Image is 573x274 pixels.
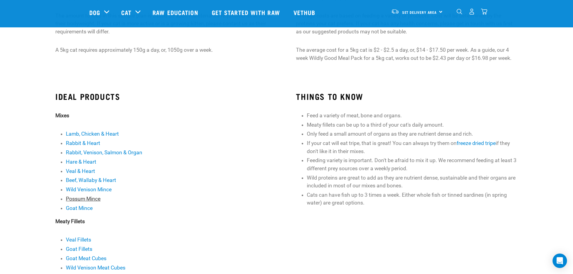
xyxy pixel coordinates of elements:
li: Cats can have fish up to 3 times a week. Either whole fish or tinned sardines (in spring water) a... [307,191,518,207]
img: home-icon@2x.png [481,8,487,15]
a: Veal Fillets [66,237,91,243]
a: Raw Education [146,0,205,24]
a: Goat Fillets [66,246,92,252]
li: Feeding variety is important. Don't be afraid to mix it up. We recommend feeding at least 3 diffe... [307,156,518,172]
img: home-icon-1@2x.png [457,9,462,14]
p: The average cost for a 5kg cat is $2 - $2.5 a day, or, $14 - $17.50 per week. As a guide, our 4 w... [296,46,517,62]
h3: IDEAL PRODUCTS [55,92,277,101]
strong: Mixes [55,112,69,119]
a: Get started with Raw [206,0,288,24]
li: Wild proteins are great to add as they are nutrient dense, sustainable and their organs are inclu... [307,174,518,190]
li: Meaty fillets can be up to a third of your cat's daily amount. [307,121,518,129]
span: Set Delivery Area [402,11,437,13]
a: Wild Venison Mince [66,186,112,192]
a: Wild Venison Meat Cubes [66,265,125,271]
a: Goat Mince [66,205,93,211]
a: Lamb, Chicken & Heart [66,131,119,137]
li: Feed a variety of meat, bone and organs. [307,112,518,119]
a: Veal & Heart [66,168,95,174]
a: freeze dried tripe [457,140,496,146]
li: Only feed a small amount of organs as they are nutrient dense and rich. [307,130,518,138]
strong: Meaty Fillets [55,218,85,224]
div: Open Intercom Messenger [553,254,567,268]
li: If your cat will eat tripe, that is great! You can always try them on if they don't like it in th... [307,139,518,155]
a: Rabbit, Venison, Salmon & Organ [66,149,142,155]
a: Goat Meat Cubes [66,255,106,261]
a: Vethub [288,0,323,24]
img: user.png [469,8,475,15]
h3: THINGS TO KNOW [296,92,517,101]
a: Dog [89,8,100,17]
img: van-moving.png [391,9,399,14]
a: Hare & Heart [66,159,96,165]
a: Possum Mince [66,196,100,202]
a: Cat [121,8,131,17]
a: Rabbit & Heart [66,140,100,146]
a: Beef, Wallaby & Heart [66,177,116,183]
p: A 5kg cat requires approximately 150g a day, or, 1050g over a week. [55,46,277,54]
